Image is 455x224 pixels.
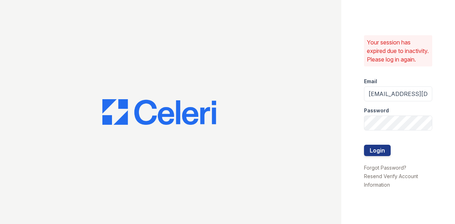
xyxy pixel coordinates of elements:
label: Password [364,107,389,114]
img: CE_Logo_Blue-a8612792a0a2168367f1c8372b55b34899dd931a85d93a1a3d3e32e68fde9ad4.png [102,99,216,125]
a: Forgot Password? [364,165,406,171]
label: Email [364,78,377,85]
a: Resend Verify Account Information [364,173,418,188]
p: Your session has expired due to inactivity. Please log in again. [367,38,429,64]
button: Login [364,145,391,156]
